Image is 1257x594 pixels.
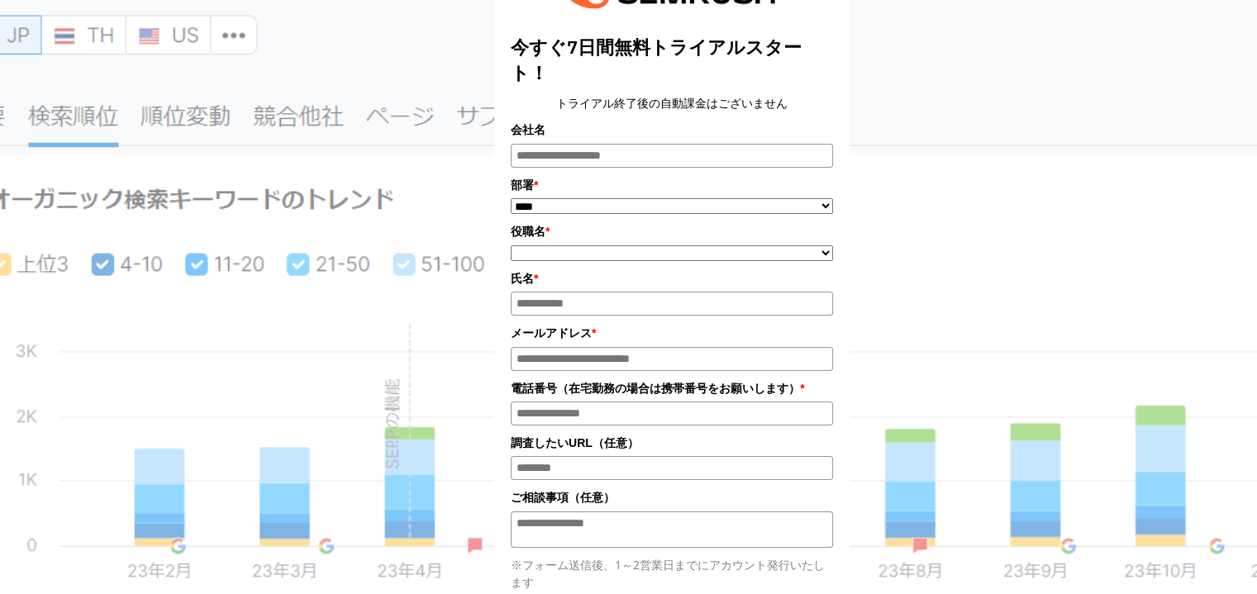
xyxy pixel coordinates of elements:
center: トライアル終了後の自動課金はございません [511,94,833,112]
label: メールアドレス [511,324,833,342]
label: ご相談事項（任意） [511,488,833,506]
label: 部署 [511,176,833,194]
label: 役職名 [511,222,833,240]
label: 調査したいURL（任意） [511,434,833,452]
title: 今すぐ7日間無料トライアルスタート！ [511,35,833,86]
label: 会社名 [511,121,833,139]
label: 電話番号（在宅勤務の場合は携帯番号をお願いします） [511,379,833,397]
label: 氏名 [511,269,833,287]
